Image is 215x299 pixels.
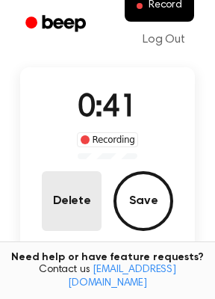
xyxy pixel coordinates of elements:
[68,265,176,289] a: [EMAIL_ADDRESS][DOMAIN_NAME]
[42,171,102,231] button: Delete Audio Record
[9,264,206,290] span: Contact us
[113,171,173,231] button: Save Audio Record
[77,132,139,147] div: Recording
[15,10,99,39] a: Beep
[78,93,137,124] span: 0:41
[128,22,200,58] a: Log Out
